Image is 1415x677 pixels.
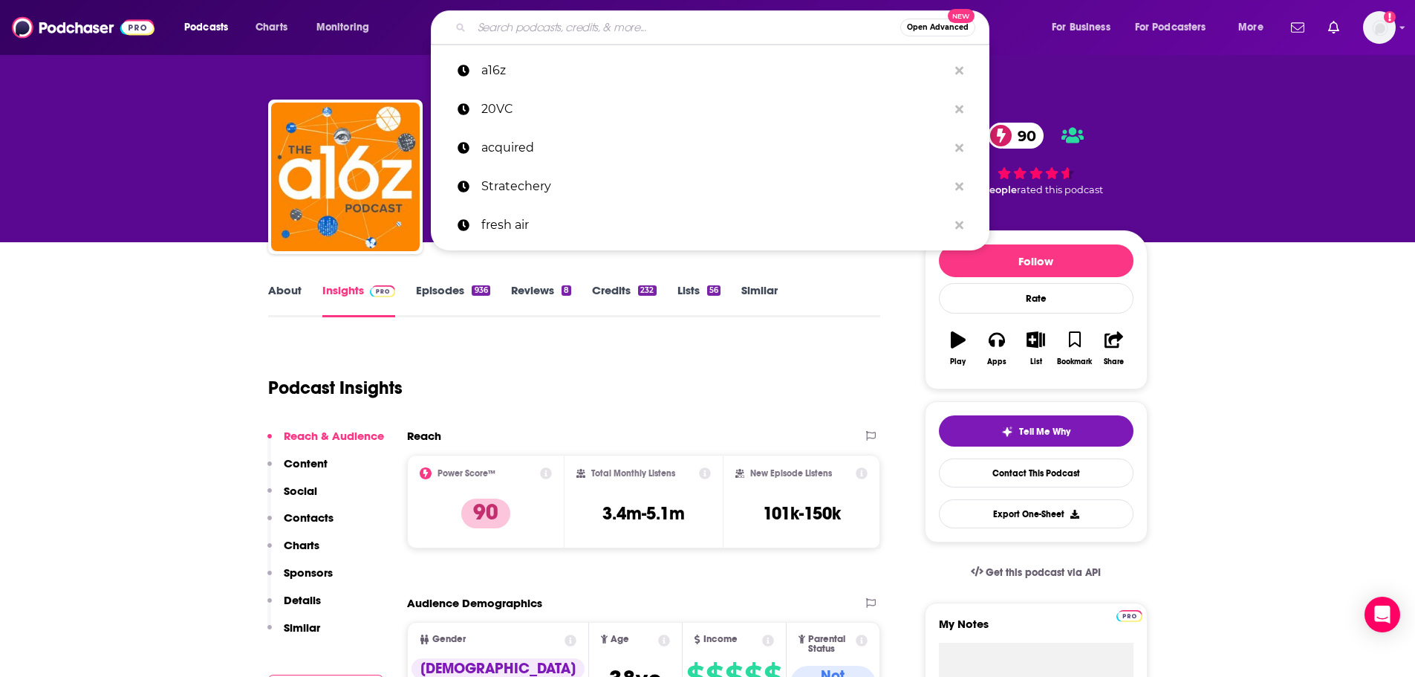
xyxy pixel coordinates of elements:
button: Sponsors [267,566,333,593]
button: open menu [174,16,247,39]
h2: Total Monthly Listens [591,468,675,479]
div: List [1030,357,1042,366]
button: Reach & Audience [267,429,384,456]
p: fresh air [481,206,948,244]
label: My Notes [939,617,1133,643]
a: InsightsPodchaser Pro [322,283,396,317]
button: Follow [939,244,1133,277]
span: Podcasts [184,17,228,38]
button: Share [1094,322,1133,375]
button: open menu [306,16,388,39]
a: Show notifications dropdown [1285,15,1310,40]
button: Similar [267,621,320,648]
button: Social [267,484,317,511]
a: Credits232 [592,283,656,317]
div: 8 [562,285,571,296]
div: Search podcasts, credits, & more... [445,10,1003,45]
div: Share [1104,357,1124,366]
span: Income [703,635,738,644]
button: Bookmark [1055,322,1094,375]
span: Logged in as cgiron [1363,11,1396,44]
p: 20VC [481,90,948,129]
div: Apps [987,357,1006,366]
span: More [1238,17,1263,38]
span: For Business [1052,17,1110,38]
a: a16z [431,51,989,90]
button: Charts [267,538,319,566]
span: Tell Me Why [1019,426,1070,438]
p: Social [284,484,317,498]
a: Contact This Podcast [939,459,1133,487]
input: Search podcasts, credits, & more... [472,16,900,39]
a: fresh air [431,206,989,244]
button: List [1016,322,1055,375]
svg: Add a profile image [1384,11,1396,23]
span: Charts [256,17,287,38]
p: Content [284,456,328,470]
div: Open Intercom Messenger [1364,597,1400,632]
span: Get this podcast via API [986,566,1101,579]
img: a16z Podcast [271,103,420,251]
button: Export One-Sheet [939,499,1133,528]
img: Podchaser - Follow, Share and Rate Podcasts [12,13,154,42]
span: 21 people [971,184,1017,195]
a: Pro website [1116,608,1142,622]
button: Show profile menu [1363,11,1396,44]
p: Stratechery [481,167,948,206]
button: Apps [978,322,1016,375]
a: About [268,283,302,317]
a: Reviews8 [511,283,571,317]
span: Gender [432,635,466,644]
span: For Podcasters [1135,17,1206,38]
h3: 101k-150k [763,502,841,525]
img: Podchaser Pro [370,285,396,297]
a: Get this podcast via API [959,554,1113,591]
img: tell me why sparkle [1001,426,1013,438]
a: Lists56 [677,283,720,317]
button: tell me why sparkleTell Me Why [939,415,1133,447]
button: Details [267,593,321,621]
p: Contacts [284,511,334,525]
div: 56 [707,285,720,296]
h2: New Episode Listens [750,468,832,479]
button: Content [267,456,328,484]
p: Reach & Audience [284,429,384,443]
a: Episodes936 [416,283,489,317]
h2: Audience Demographics [407,596,542,610]
p: a16z [481,51,948,90]
a: Similar [741,283,778,317]
div: Rate [939,283,1133,314]
button: open menu [1041,16,1129,39]
a: Show notifications dropdown [1322,15,1345,40]
img: User Profile [1363,11,1396,44]
button: open menu [1125,16,1228,39]
h2: Power Score™ [437,468,495,479]
div: Play [950,357,966,366]
span: rated this podcast [1017,184,1103,195]
div: 936 [472,285,489,296]
a: 20VC [431,90,989,129]
button: Open AdvancedNew [900,19,975,36]
div: Bookmark [1057,357,1092,366]
h1: Podcast Insights [268,377,403,399]
p: Similar [284,621,320,635]
button: Contacts [267,511,334,538]
button: open menu [1228,16,1282,39]
a: Stratechery [431,167,989,206]
h3: 3.4m-5.1m [602,502,685,525]
a: acquired [431,129,989,167]
span: Open Advanced [907,24,969,31]
span: Monitoring [316,17,369,38]
span: 90 [1003,123,1044,149]
p: acquired [481,129,948,167]
h2: Reach [407,429,441,443]
p: 90 [461,499,510,528]
img: Podchaser Pro [1116,610,1142,622]
a: Charts [246,16,296,39]
div: 90 21 peoplerated this podcast [925,113,1148,205]
span: New [948,9,975,23]
div: 232 [638,285,656,296]
p: Details [284,593,321,607]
